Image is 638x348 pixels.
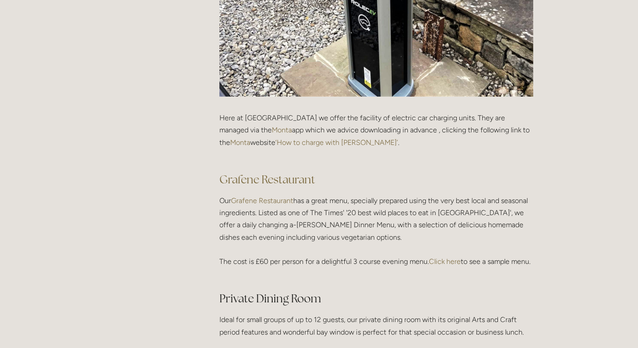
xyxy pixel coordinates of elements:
p: Our has a great menu, specially prepared using the very best local and seasonal ingredients. List... [219,195,533,280]
a: Grafene Restaurant [219,172,315,187]
a: Click here [429,257,461,266]
a: Grafene Restaurant [231,196,293,205]
a: ‘How to charge with [PERSON_NAME]’ [275,138,398,147]
p: Here at [GEOGRAPHIC_DATA] we offer the facility of electric car charging units. They are managed ... [219,112,533,161]
a: Monta [272,126,292,134]
a: Monta [230,138,250,147]
p: Ideal for small groups of up to 12 guests, our private dining room with its original Arts and Cra... [219,314,533,338]
h2: Private Dining Room [219,291,533,306]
